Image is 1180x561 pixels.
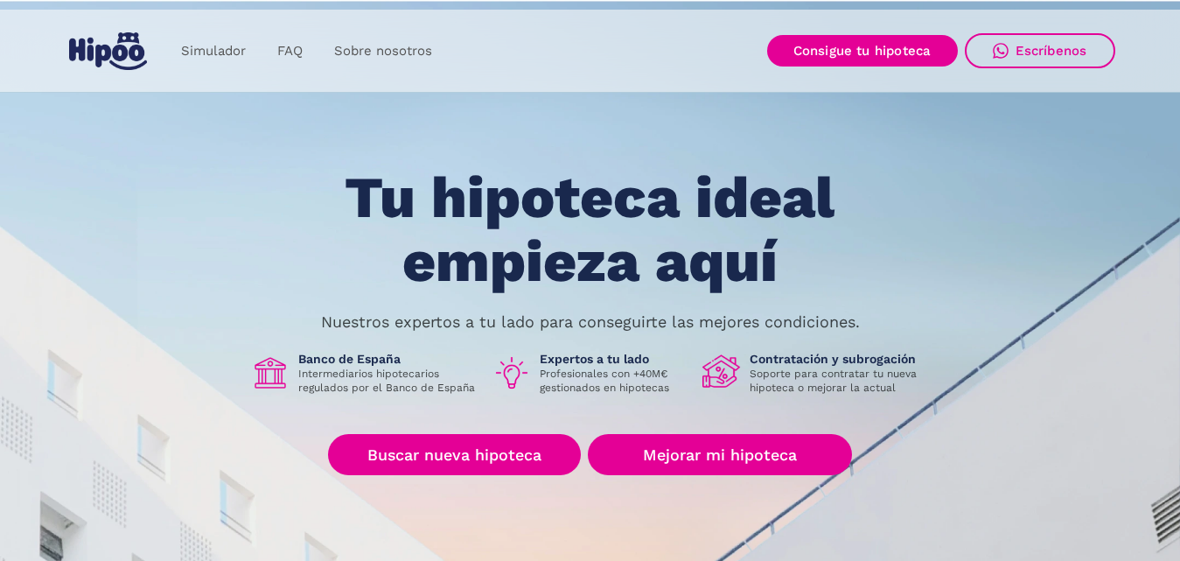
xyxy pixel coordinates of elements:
[165,34,262,68] a: Simulador
[540,367,688,395] p: Profesionales con +40M€ gestionados en hipotecas
[540,351,688,367] h1: Expertos a tu lado
[258,166,921,293] h1: Tu hipoteca ideal empieza aquí
[262,34,318,68] a: FAQ
[1016,43,1087,59] div: Escríbenos
[588,434,851,475] a: Mejorar mi hipoteca
[750,351,930,367] h1: Contratación y subrogación
[750,367,930,395] p: Soporte para contratar tu nueva hipoteca o mejorar la actual
[318,34,448,68] a: Sobre nosotros
[965,33,1115,68] a: Escríbenos
[328,434,581,475] a: Buscar nueva hipoteca
[321,315,860,329] p: Nuestros expertos a tu lado para conseguirte las mejores condiciones.
[298,367,478,395] p: Intermediarios hipotecarios regulados por el Banco de España
[66,25,151,77] a: home
[298,351,478,367] h1: Banco de España
[767,35,958,67] a: Consigue tu hipoteca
